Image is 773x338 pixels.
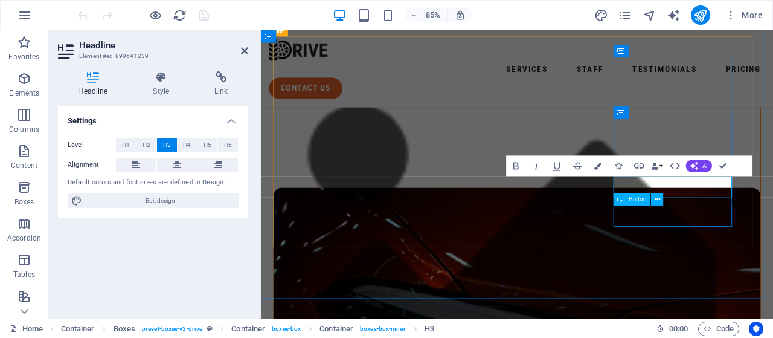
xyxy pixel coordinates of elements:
[68,178,239,188] div: Default colors and font sizes are defined in Design.
[79,40,248,51] h2: Headline
[178,138,197,152] button: H4
[588,155,608,176] button: Colors
[713,155,733,176] button: Confirm (Ctrl+⏎)
[669,322,688,336] span: 00 00
[183,138,191,152] span: H4
[9,125,39,134] p: Columns
[194,71,248,97] h4: Link
[68,138,116,152] label: Level
[148,8,162,22] button: Click here to leave preview mode and continue editing
[172,8,187,22] button: reload
[618,8,633,22] button: pages
[10,322,43,336] a: Click to cancel selection. Double-click to open Pages
[455,10,466,21] i: On resize automatically adjust zoom level to fit chosen device.
[691,5,710,25] button: publish
[594,8,609,22] button: design
[116,138,136,152] button: H1
[666,155,685,176] button: HTML
[725,9,763,21] span: More
[163,138,171,152] span: H3
[61,322,434,336] nav: breadcrumb
[157,138,177,152] button: H3
[678,324,679,333] span: :
[643,8,657,22] button: navigator
[594,8,608,22] i: Design (Ctrl+Alt+Y)
[231,322,265,336] span: Click to select. Double-click to edit
[122,138,130,152] span: H1
[656,322,688,336] h6: Session time
[527,155,546,176] button: Italic (Ctrl+I)
[140,322,202,336] span: . preset-boxes-v3-drive
[8,52,39,62] p: Favorites
[650,155,664,176] button: Data Bindings
[667,8,681,22] i: AI Writer
[68,193,239,208] button: Edit design
[405,8,448,22] button: 85%
[423,8,443,22] h6: 85%
[704,322,734,336] span: Code
[173,8,187,22] i: Reload page
[618,8,632,22] i: Pages (Ctrl+Alt+S)
[13,270,35,279] p: Tables
[667,8,681,22] button: text_generator
[629,197,646,203] span: Button
[358,322,406,336] span: . boxes-box-inner
[609,155,628,176] button: Icons
[506,155,525,176] button: Bold (Ctrl+B)
[7,233,41,243] p: Accordion
[629,155,649,176] button: Link
[136,138,156,152] button: H2
[319,322,353,336] span: Click to select. Double-click to edit
[68,158,116,172] label: Alignment
[720,5,768,25] button: More
[749,322,763,336] button: Usercentrics
[425,322,434,336] span: Click to select. Double-click to edit
[61,322,95,336] span: Click to select. Double-click to edit
[79,51,224,62] h3: Element #ed-899641239
[207,325,213,332] i: This element is a customizable preset
[218,138,238,152] button: H6
[58,106,248,128] h4: Settings
[698,322,739,336] button: Code
[143,138,150,152] span: H2
[11,161,37,171] p: Content
[568,155,587,176] button: Strikethrough
[224,138,232,152] span: H6
[58,71,133,97] h4: Headline
[204,138,211,152] span: H5
[686,160,712,172] button: AI
[693,8,707,22] i: Publish
[197,138,217,152] button: H5
[702,163,708,169] span: AI
[14,197,34,207] p: Boxes
[270,322,301,336] span: . boxes-box
[86,193,235,208] span: Edit design
[643,8,656,22] i: Navigator
[133,71,194,97] h4: Style
[9,88,40,98] p: Elements
[547,155,566,176] button: Underline (Ctrl+U)
[114,322,135,336] span: Click to select. Double-click to edit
